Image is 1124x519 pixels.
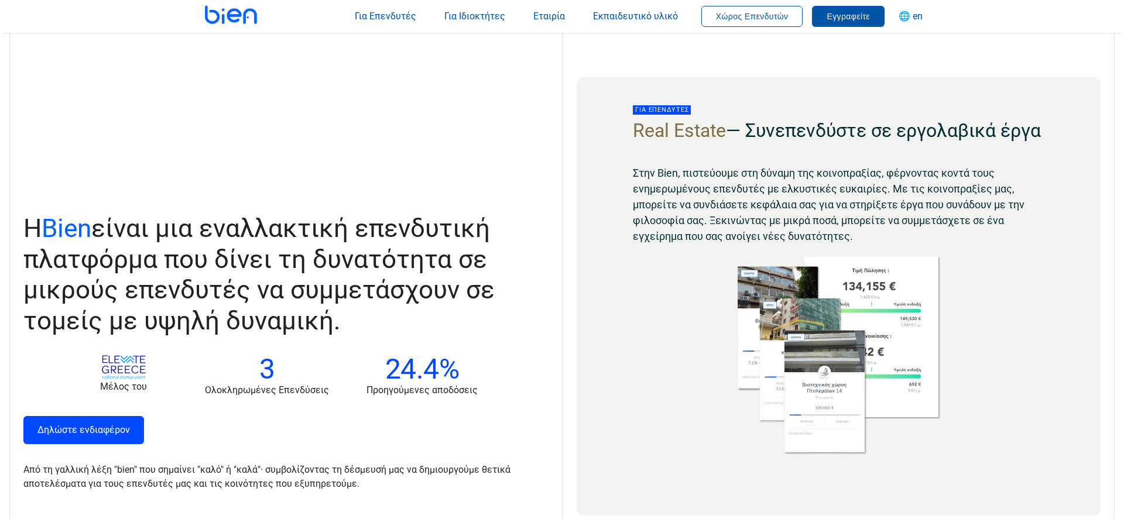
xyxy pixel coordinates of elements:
p: Από τη γαλλική λέξη "bien" που σημαίνει "καλό" ή "καλά"· συμβολίζοντας τη δέσμευσή μας να δημιουρ... [23,463,534,491]
button: Χώρος Επενδυτών [701,6,803,27]
a: Δηλώστε ενδιαφέρον [23,416,144,444]
span: Bien [42,213,91,243]
span: Εγγραφείτε [827,12,870,21]
span: Εταιρία [533,11,565,22]
button: Εγγραφείτε [812,6,885,27]
p: 24.4 [366,355,478,383]
a: Χώρος Επενδυτών [701,11,803,22]
span: Για Ιδιοκτήτες [444,11,505,22]
p: Προηγούμενες αποδόσεις [366,383,478,397]
span: Real Estate [633,119,726,142]
a: Εγγραφείτε [812,11,885,22]
span: % [439,352,460,386]
span: Για Επενδυτές [355,11,416,22]
h2: — Συνεπενδύστε σε εργολαβικά έργα [633,119,1044,142]
span: Η είναι μια εναλλακτική επενδυτική πλατφόρμα που δίνει τη δυνατότητα σε μικρούς επενδυτές να συμμ... [23,213,495,336]
p: 3 [205,355,329,383]
span: Χώρος Επενδυτών [716,12,789,21]
p: Ολοκληρωμένες Επενδύσεις [205,383,329,397]
span: 🌐 en [899,11,923,22]
span: Εκπαιδευτικό υλικό [593,11,678,22]
span: Για επενδυτές [633,105,691,115]
p: Μέλος του [80,380,167,394]
a: Για επενδυτές Real Estate— Συνεπενδύστε σε εργολαβικά έργα Στην Bien, πιστεύουμε στη δύναμη της κ... [577,77,1101,515]
p: Στην Bien, πιστεύουμε στη δύναμη της κοινοπραξίας, φέρνοντας κοντά τους ενημερωμένους επενδυτές μ... [633,165,1044,244]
